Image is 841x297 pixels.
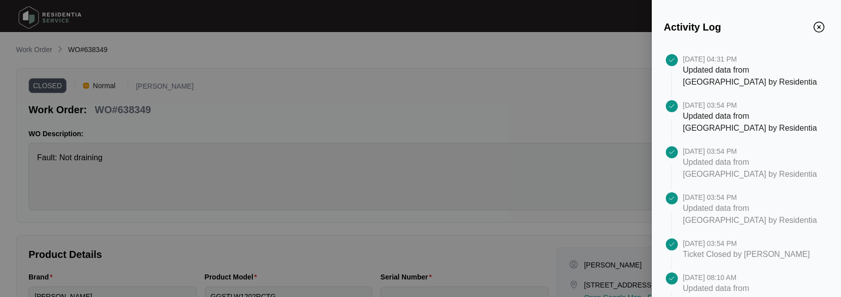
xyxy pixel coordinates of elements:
[666,54,678,66] img: icon
[683,54,821,64] p: [DATE] 04:31 PM
[666,146,678,158] img: icon
[683,100,821,110] p: [DATE] 03:54 PM
[683,110,821,134] p: Updated data from [GEOGRAPHIC_DATA] by Residentia
[664,20,813,34] p: Activity Log
[813,22,824,33] img: close icon
[683,238,810,248] p: [DATE] 03:54 PM
[683,202,821,226] p: Updated data from [GEOGRAPHIC_DATA] by Residentia
[813,21,825,33] button: Close
[683,192,821,202] p: [DATE] 03:54 PM
[666,100,678,112] img: icon
[666,272,678,284] img: icon
[683,64,821,88] p: Updated data from [GEOGRAPHIC_DATA] by Residentia
[683,272,821,282] p: [DATE] 08:10 AM
[683,248,810,260] p: Ticket Closed by [PERSON_NAME]
[683,146,821,156] p: [DATE] 03:54 PM
[683,156,821,180] p: Updated data from [GEOGRAPHIC_DATA] by Residentia
[666,238,678,250] img: icon
[666,192,678,204] img: icon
